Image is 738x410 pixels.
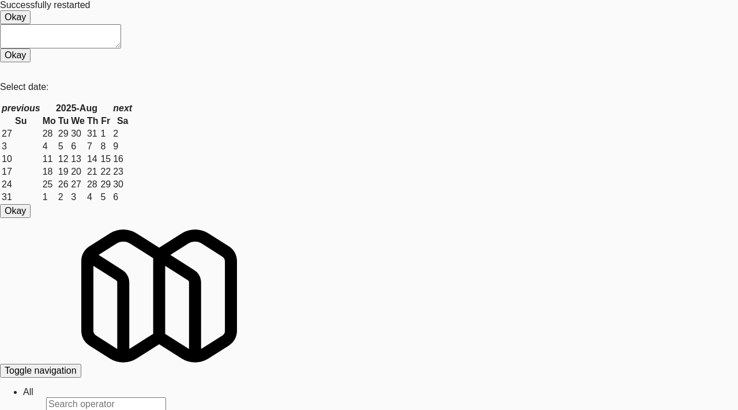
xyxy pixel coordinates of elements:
th: previous [1,103,41,114]
th: Mo [42,115,57,127]
td: 22 [100,166,111,178]
td: 12 [58,153,69,165]
td: 23 [112,166,133,178]
th: Th [86,115,99,127]
td: 3 [70,191,85,203]
td: 24 [1,179,41,190]
td: 13 [70,153,85,165]
td: 3 [1,141,41,152]
td: 27 [1,128,41,140]
td: 1 [100,128,111,140]
td: 1 [42,191,57,203]
td: 29 [58,128,69,140]
td: 30 [70,128,85,140]
td: 27 [70,179,85,190]
td: 11 [42,153,57,165]
th: Tu [58,115,69,127]
th: Sa [112,115,133,127]
td: 6 [112,191,133,203]
td: 4 [42,141,57,152]
td: 9 [112,141,133,152]
td: 28 [86,179,99,190]
td: 31 [1,191,41,203]
td: 15 [100,153,111,165]
td: 14 [86,153,99,165]
td: 6 [70,141,85,152]
td: 30 [112,179,133,190]
th: Su [1,115,41,127]
td: 21 [86,166,99,178]
td: 4 [86,191,99,203]
td: 17 [1,166,41,178]
td: 19 [58,166,69,178]
img: Micromart [81,218,237,374]
a: All [23,387,33,397]
td: 2 [58,191,69,203]
td: 18 [42,166,57,178]
td: 8 [100,141,111,152]
td: 29 [100,179,111,190]
th: next [112,103,133,114]
td: 28 [42,128,57,140]
th: 2025-Aug [42,103,112,114]
td: 26 [58,179,69,190]
span: previous [2,103,40,113]
td: 5 [58,141,69,152]
td: 5 [100,191,111,203]
td: 25 [42,179,57,190]
span: next [113,103,132,113]
span: Toggle navigation [5,366,77,375]
th: We [70,115,85,127]
th: Fr [100,115,111,127]
td: 2 [112,128,133,140]
td: 7 [86,141,99,152]
td: 16 [112,153,133,165]
td: 10 [1,153,41,165]
td: 31 [86,128,99,140]
td: 20 [70,166,85,178]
